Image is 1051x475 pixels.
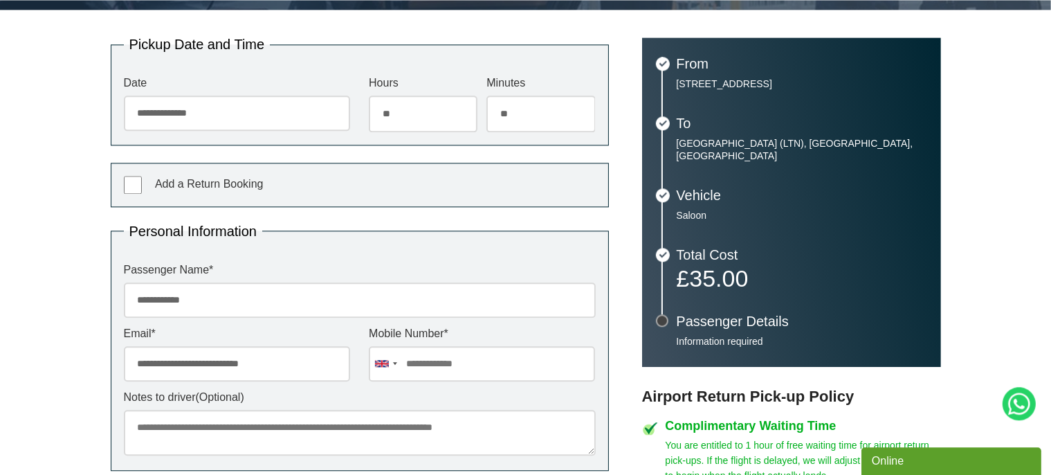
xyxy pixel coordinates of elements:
[124,37,271,51] legend: Pickup Date and Time
[642,388,941,406] h3: Airport Return Pick-up Policy
[196,391,244,403] span: (Optional)
[677,137,927,162] p: [GEOGRAPHIC_DATA] (LTN), [GEOGRAPHIC_DATA], [GEOGRAPHIC_DATA]
[677,269,927,288] p: £
[677,314,927,328] h3: Passenger Details
[369,328,595,339] label: Mobile Number
[666,420,941,432] h4: Complimentary Waiting Time
[677,209,927,222] p: Saloon
[677,188,927,202] h3: Vehicle
[677,57,927,71] h3: From
[677,116,927,130] h3: To
[369,78,477,89] label: Hours
[124,224,263,238] legend: Personal Information
[369,347,401,381] div: United Kingdom: +44
[677,78,927,90] p: [STREET_ADDRESS]
[155,178,264,190] span: Add a Return Booking
[689,265,748,292] span: 35.00
[861,445,1044,475] iframe: chat widget
[124,265,596,276] label: Passenger Name
[124,176,142,194] input: Add a Return Booking
[124,392,596,403] label: Notes to driver
[677,248,927,262] h3: Total Cost
[124,78,350,89] label: Date
[486,78,595,89] label: Minutes
[124,328,350,339] label: Email
[677,335,927,348] p: Information required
